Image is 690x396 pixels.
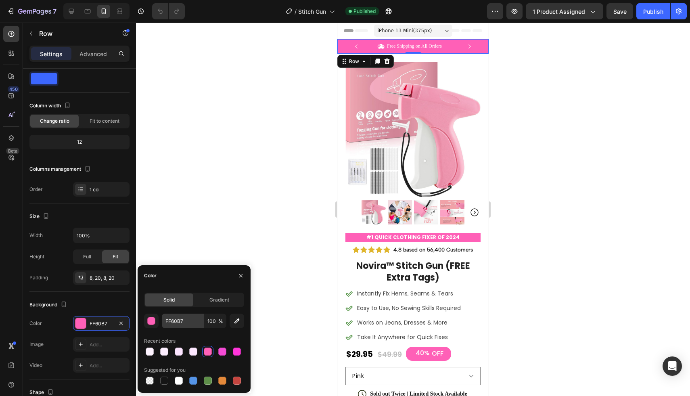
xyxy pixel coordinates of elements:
div: Add... [90,362,128,369]
div: Undo/Redo [152,3,185,19]
span: Stitch Gun [298,7,326,16]
p: Settings [40,50,63,58]
span: Published [353,8,376,15]
p: Advanced [79,50,107,58]
div: 8, 20, 8, 20 [90,274,128,282]
div: Beta [6,148,19,154]
div: Padding [29,274,48,281]
div: Size [29,211,51,222]
span: / [295,7,297,16]
div: Height [29,253,44,260]
div: Publish [643,7,663,16]
span: Change ratio [40,117,69,125]
div: Background [29,300,69,310]
div: Width [29,232,43,239]
div: Add... [90,341,128,348]
iframe: Design area [337,23,489,396]
div: Color [29,320,42,327]
div: Suggested for you [144,367,186,374]
span: Full [83,253,91,260]
div: Color [144,272,157,279]
div: 450 [8,86,19,92]
input: Eg: FFFFFF [162,314,204,328]
button: Save [606,3,633,19]
div: Columns management [29,164,92,175]
div: Video [29,362,42,369]
p: Row [39,29,108,38]
span: Fit [113,253,118,260]
div: Recent colors [144,337,176,345]
button: 1 product assigned [526,3,603,19]
div: 12 [31,136,128,148]
p: Sold out Twice | Limited Stock Available [33,368,130,375]
span: 1 product assigned [533,7,585,16]
div: 1 col [90,186,128,193]
span: Gradient [209,296,229,304]
button: Publish [636,3,670,19]
span: Save [613,8,627,15]
span: Fit to content [90,117,119,125]
div: FF60B7 [90,320,113,327]
span: Solid [163,296,175,304]
div: Order [29,186,43,193]
button: 7 [3,3,60,19]
input: Auto [73,228,129,243]
div: Open Intercom Messenger [663,356,682,376]
p: 7 [53,6,56,16]
div: Column width [29,101,72,111]
div: Image [29,341,44,348]
span: % [218,318,223,325]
